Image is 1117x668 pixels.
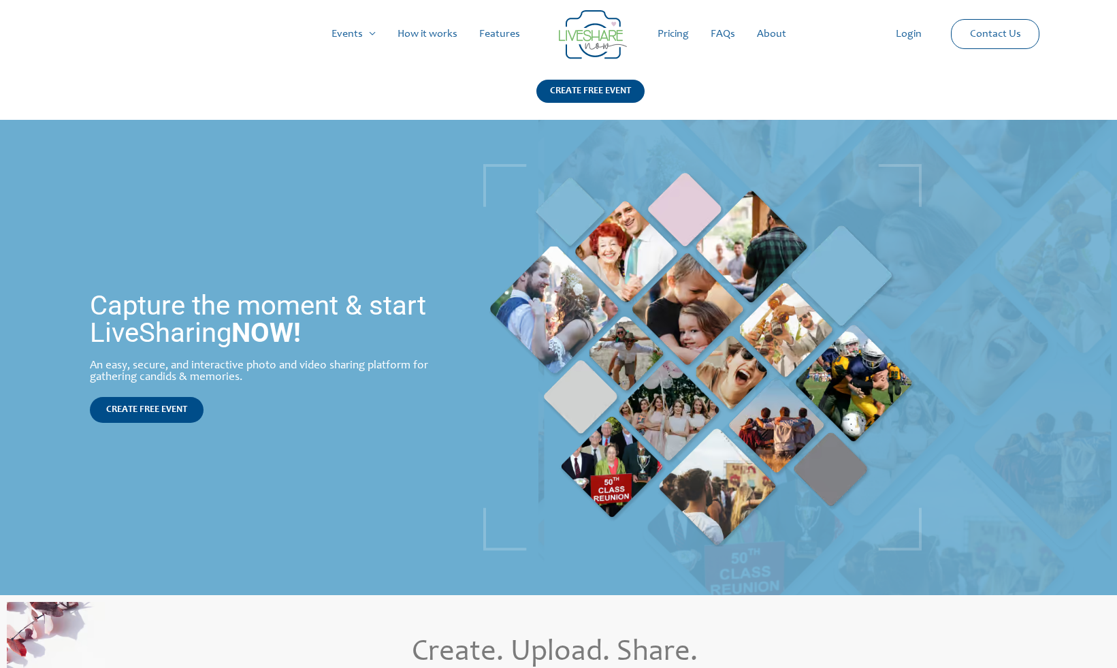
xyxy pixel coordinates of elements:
[387,12,468,56] a: How it works
[746,12,797,56] a: About
[90,360,445,383] div: An easy, secure, and interactive photo and video sharing platform for gathering candids & memories.
[321,12,387,56] a: Events
[559,10,627,59] img: LiveShare logo - Capture & Share Event Memories | Live Photo Slideshow for Events | Create Free E...
[468,12,531,56] a: Features
[885,12,933,56] a: Login
[24,12,1093,56] nav: Site Navigation
[536,80,645,120] a: CREATE FREE EVENT
[647,12,700,56] a: Pricing
[483,164,922,551] img: | Live Photo Slideshow for Events | Create Free Events Album for Any Occasion
[90,292,445,347] h1: Capture the moment & start LiveSharing
[106,405,187,415] span: CREATE FREE EVENT
[536,80,645,103] div: CREATE FREE EVENT
[700,12,746,56] a: FAQs
[231,317,301,349] strong: NOW!
[90,397,204,423] a: CREATE FREE EVENT
[412,638,698,668] span: Create. Upload. Share.
[959,20,1032,48] a: Contact Us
